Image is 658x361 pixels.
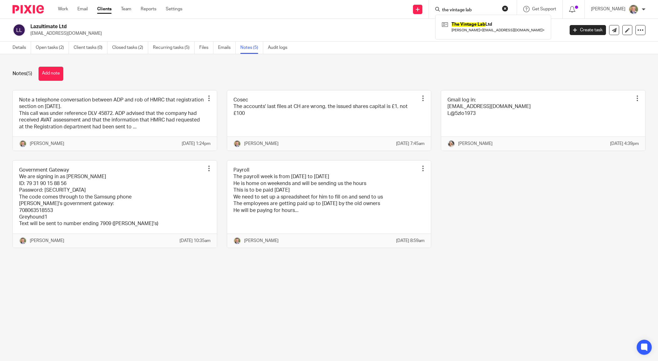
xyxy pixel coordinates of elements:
[244,238,279,244] p: [PERSON_NAME]
[19,140,27,147] img: High%20Res%20Andrew%20Price%20Accountants_Poppy%20Jakes%20photography-1109.jpg
[268,42,292,54] a: Audit logs
[447,140,455,147] img: High%20Res%20Andrew%20Price%20Accountants_Poppy%20Jakes%20photography-1187-3.jpg
[441,8,498,13] input: Search
[74,42,107,54] a: Client tasks (0)
[97,6,112,12] a: Clients
[502,5,508,12] button: Clear
[112,42,148,54] a: Closed tasks (2)
[39,67,63,81] button: Add note
[570,25,606,35] a: Create task
[121,6,131,12] a: Team
[30,23,454,30] h2: Lazultimate Ltd
[396,238,425,244] p: [DATE] 8:59am
[166,6,182,12] a: Settings
[532,7,556,11] span: Get Support
[77,6,88,12] a: Email
[218,42,236,54] a: Emails
[13,42,31,54] a: Details
[591,6,625,12] p: [PERSON_NAME]
[610,141,639,147] p: [DATE] 4:39pm
[13,5,44,13] img: Pixie
[233,237,241,245] img: High%20Res%20Andrew%20Price%20Accountants_Poppy%20Jakes%20photography-1109.jpg
[396,141,425,147] p: [DATE] 7:45am
[233,140,241,147] img: High%20Res%20Andrew%20Price%20Accountants_Poppy%20Jakes%20photography-1109.jpg
[26,71,32,76] span: (5)
[458,141,493,147] p: [PERSON_NAME]
[180,238,211,244] p: [DATE] 10:35am
[240,42,263,54] a: Notes (5)
[141,6,156,12] a: Reports
[153,42,195,54] a: Recurring tasks (5)
[13,70,32,77] h1: Notes
[182,141,211,147] p: [DATE] 1:24pm
[36,42,69,54] a: Open tasks (2)
[30,30,560,37] p: [EMAIL_ADDRESS][DOMAIN_NAME]
[58,6,68,12] a: Work
[629,4,639,14] img: High%20Res%20Andrew%20Price%20Accountants_Poppy%20Jakes%20photography-1109.jpg
[244,141,279,147] p: [PERSON_NAME]
[30,238,64,244] p: [PERSON_NAME]
[199,42,213,54] a: Files
[30,141,64,147] p: [PERSON_NAME]
[13,23,26,37] img: svg%3E
[19,237,27,245] img: High%20Res%20Andrew%20Price%20Accountants_Poppy%20Jakes%20photography-1109.jpg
